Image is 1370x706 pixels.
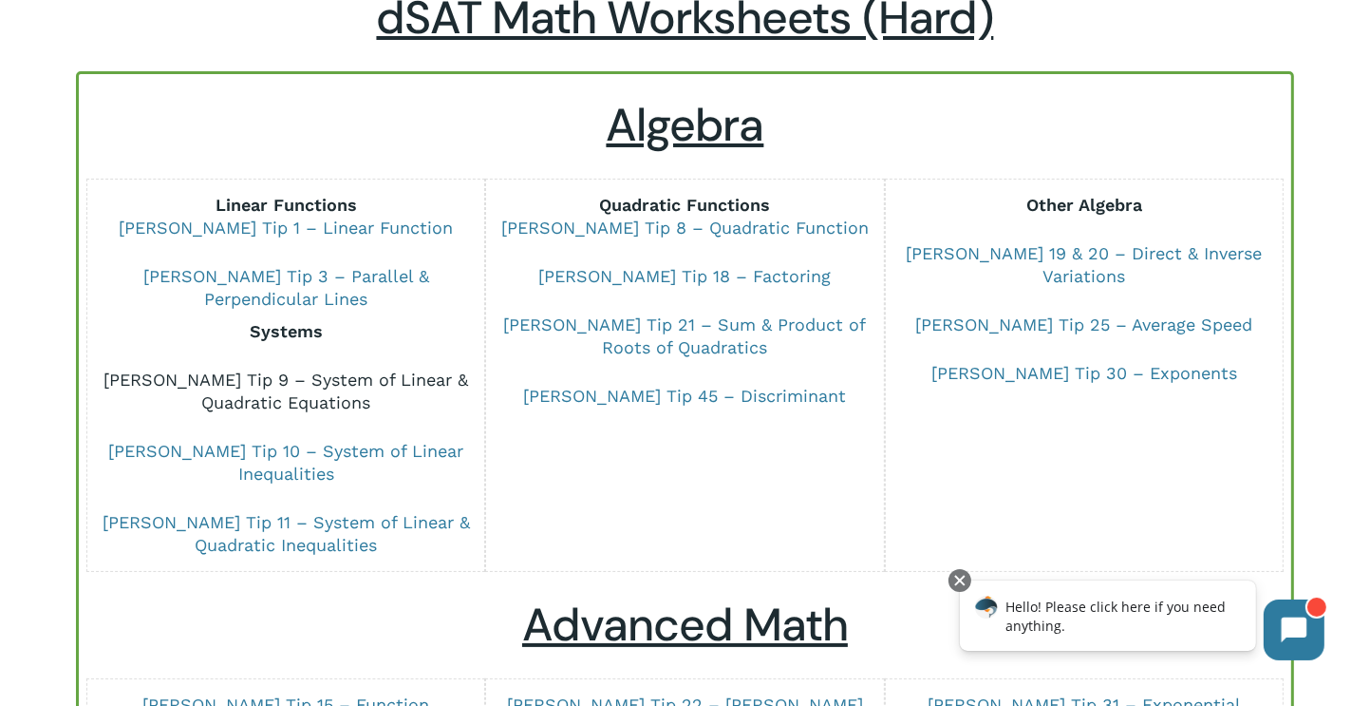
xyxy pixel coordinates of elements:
[103,512,470,555] a: [PERSON_NAME] Tip 11 – System of Linear & Quadratic Inequalities
[931,363,1237,383] a: [PERSON_NAME] Tip 30 – Exponents
[501,218,869,238] a: [PERSON_NAME] Tip 8 – Quadratic Function
[250,321,323,341] b: Systems
[906,243,1262,286] a: [PERSON_NAME] 19 & 20 – Direct & Inverse Variations
[607,95,764,155] u: Algebra
[119,218,453,238] a: [PERSON_NAME] Tip 1 – Linear Function
[216,195,357,215] strong: Linear Functions
[600,195,771,215] strong: Quadratic Functions
[108,441,463,484] a: [PERSON_NAME] Tip 10 – System of Linear Inequalities
[103,370,468,412] a: [PERSON_NAME] Tip 9 – System of Linear & Quadratic Equations
[940,565,1343,679] iframe: Chatbot
[539,266,832,286] a: [PERSON_NAME] Tip 18 – Factoring
[524,386,847,406] a: [PERSON_NAME] Tip 45 – Discriminant
[504,315,867,357] a: [PERSON_NAME] Tip 21 – Sum & Product of Roots of Quadratics
[1026,195,1142,215] b: Other Algebra
[522,595,848,655] u: Advanced Math
[143,266,429,309] a: [PERSON_NAME] Tip 3 – Parallel & Perpendicular Lines
[915,315,1252,334] a: [PERSON_NAME] Tip 25 – Average Speed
